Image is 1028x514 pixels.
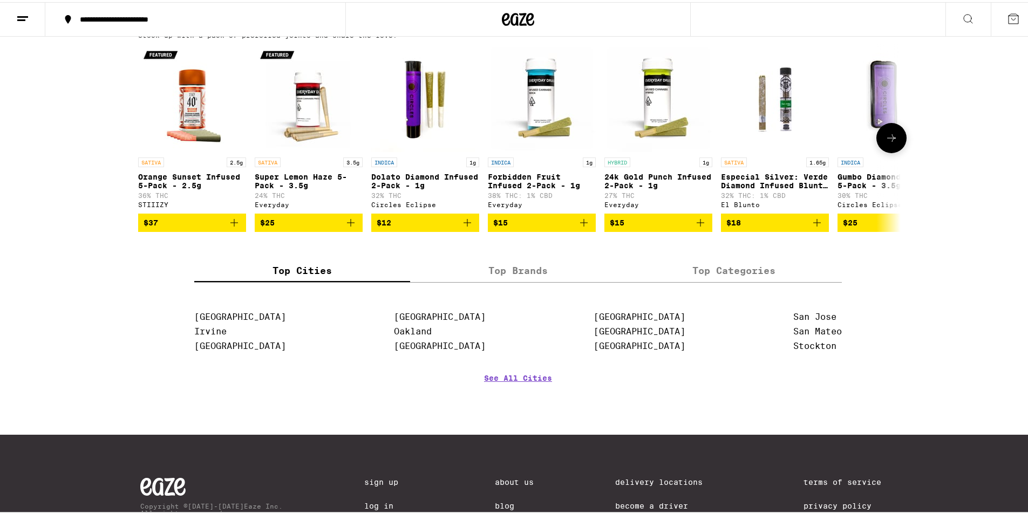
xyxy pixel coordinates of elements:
[604,199,712,206] div: Everyday
[495,476,534,484] a: About Us
[838,170,945,188] p: Gumbo Diamond Infused 5-Pack - 3.5g
[410,257,626,280] label: Top Brands
[838,42,945,150] img: Circles Eclipse - Gumbo Diamond Infused 5-Pack - 3.5g
[493,216,508,225] span: $15
[255,211,363,230] button: Add to bag
[488,170,596,188] p: Forbidden Fruit Infused 2-Pack - 1g
[138,155,164,165] p: SATIVA
[255,190,363,197] p: 24% THC
[838,199,945,206] div: Circles Eclipse
[793,310,836,320] a: San Jose
[394,339,486,349] a: [GEOGRAPHIC_DATA]
[138,170,246,188] p: Orange Sunset Infused 5-Pack - 2.5g
[488,155,514,165] p: INDICA
[488,42,596,211] a: Open page for Forbidden Fruit Infused 2-Pack - 1g from Everyday
[804,499,896,508] a: Privacy Policy
[594,310,685,320] a: [GEOGRAPHIC_DATA]
[343,155,363,165] p: 3.5g
[364,476,413,484] a: Sign Up
[260,216,275,225] span: $25
[488,211,596,230] button: Add to bag
[838,42,945,211] a: Open page for Gumbo Diamond Infused 5-Pack - 3.5g from Circles Eclipse
[255,170,363,188] p: Super Lemon Haze 5-Pack - 3.5g
[699,155,712,165] p: 1g
[721,211,829,230] button: Add to bag
[626,257,842,280] label: Top Categories
[394,324,432,334] a: Oakland
[604,155,630,165] p: HYBRID
[371,42,479,211] a: Open page for Dolato Diamond Infused 2-Pack - 1g from Circles Eclipse
[377,216,391,225] span: $12
[194,339,286,349] a: [GEOGRAPHIC_DATA]
[138,199,246,206] div: STIIIZY
[488,42,596,150] img: Everyday - Forbidden Fruit Infused 2-Pack - 1g
[255,42,363,211] a: Open page for Super Lemon Haze 5-Pack - 3.5g from Everyday
[726,216,741,225] span: $18
[371,199,479,206] div: Circles Eclipse
[488,199,596,206] div: Everyday
[194,257,410,280] label: Top Cities
[604,211,712,230] button: Add to bag
[194,324,227,334] a: Irvine
[806,155,829,165] p: 1.65g
[194,310,286,320] a: [GEOGRAPHIC_DATA]
[138,42,246,150] img: STIIIZY - Orange Sunset Infused 5-Pack - 2.5g
[194,257,842,280] div: tabs
[610,216,624,225] span: $15
[466,155,479,165] p: 1g
[604,190,712,197] p: 27% THC
[364,499,413,508] a: Log In
[371,155,397,165] p: INDICA
[138,211,246,230] button: Add to bag
[721,170,829,188] p: Especial Silver: Verde Diamond Infused Blunt - 1.65g
[255,199,363,206] div: Everyday
[721,199,829,206] div: El Blunto
[255,155,281,165] p: SATIVA
[615,476,722,484] a: Delivery Locations
[138,190,246,197] p: 36% THC
[604,42,712,150] img: Everyday - 24k Gold Punch Infused 2-Pack - 1g
[488,190,596,197] p: 38% THC: 1% CBD
[793,339,836,349] a: Stockton
[804,476,896,484] a: Terms of Service
[843,216,857,225] span: $25
[793,324,842,334] a: San Mateo
[255,42,363,150] img: Everyday - Super Lemon Haze 5-Pack - 3.5g
[838,190,945,197] p: 30% THC
[394,310,486,320] a: [GEOGRAPHIC_DATA]
[371,211,479,230] button: Add to bag
[838,211,945,230] button: Add to bag
[594,339,685,349] a: [GEOGRAPHIC_DATA]
[371,42,479,150] img: Circles Eclipse - Dolato Diamond Infused 2-Pack - 1g
[6,8,78,16] span: Hi. Need any help?
[144,216,158,225] span: $37
[371,190,479,197] p: 32% THC
[371,170,479,188] p: Dolato Diamond Infused 2-Pack - 1g
[594,324,685,334] a: [GEOGRAPHIC_DATA]
[495,499,534,508] a: Blog
[721,190,829,197] p: 32% THC: 1% CBD
[604,170,712,188] p: 24k Gold Punch Infused 2-Pack - 1g
[138,42,246,211] a: Open page for Orange Sunset Infused 5-Pack - 2.5g from STIIIZY
[721,42,829,150] img: El Blunto - Especial Silver: Verde Diamond Infused Blunt - 1.65g
[604,42,712,211] a: Open page for 24k Gold Punch Infused 2-Pack - 1g from Everyday
[227,155,246,165] p: 2.5g
[484,372,552,412] a: See All Cities
[583,155,596,165] p: 1g
[721,155,747,165] p: SATIVA
[721,42,829,211] a: Open page for Especial Silver: Verde Diamond Infused Blunt - 1.65g from El Blunto
[615,499,722,508] a: Become a Driver
[838,155,863,165] p: INDICA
